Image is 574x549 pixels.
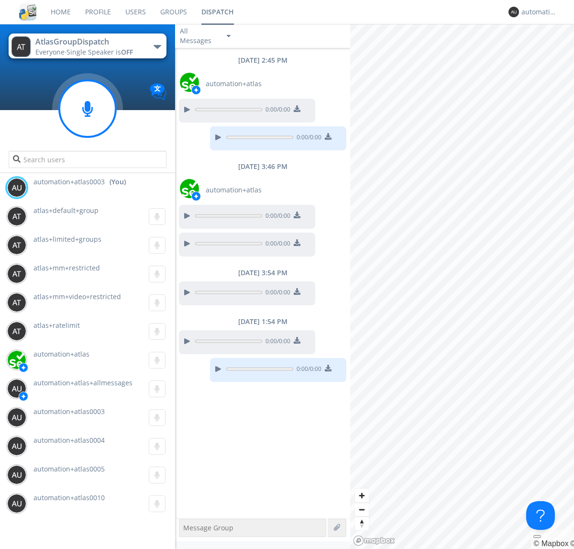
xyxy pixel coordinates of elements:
[33,177,105,187] span: automation+atlas0003
[33,436,105,445] span: automation+atlas0004
[33,407,105,416] span: automation+atlas0003
[206,79,262,89] span: automation+atlas
[294,239,300,246] img: download media button
[325,365,331,371] img: download media button
[262,105,290,116] span: 0:00 / 0:00
[9,151,166,168] input: Search users
[7,494,26,513] img: 373638.png
[262,288,290,299] span: 0:00 / 0:00
[175,268,350,278] div: [DATE] 3:54 PM
[7,408,26,427] img: 373638.png
[33,378,132,387] span: automation+atlas+allmessages
[19,3,36,21] img: cddb5a64eb264b2086981ab96f4c1ba7
[33,263,100,272] span: atlas+mm+restricted
[526,501,555,530] iframe: Toggle Customer Support
[7,235,26,255] img: 373638.png
[293,133,321,144] span: 0:00 / 0:00
[35,47,143,57] div: Everyone ·
[262,239,290,250] span: 0:00 / 0:00
[227,35,231,37] img: caret-down-sm.svg
[7,437,26,456] img: 373638.png
[355,489,369,503] button: Zoom in
[175,56,350,65] div: [DATE] 2:45 PM
[533,539,568,548] a: Mapbox
[180,73,199,92] img: d2d01cd9b4174d08988066c6d424eccd
[206,185,262,195] span: automation+atlas
[7,264,26,283] img: 373638.png
[180,26,218,45] div: All Messages
[7,322,26,341] img: 373638.png
[7,293,26,312] img: 373638.png
[175,317,350,326] div: [DATE] 1:54 PM
[175,162,350,171] div: [DATE] 3:46 PM
[355,503,369,516] button: Zoom out
[33,321,80,330] span: atlas+ratelimit
[35,36,143,47] div: AtlasGroupDispatch
[33,206,99,215] span: atlas+default+group
[11,36,31,57] img: 373638.png
[9,34,166,58] button: AtlasGroupDispatchEveryone·Single Speaker isOFF
[7,178,26,197] img: 373638.png
[294,105,300,112] img: download media button
[294,288,300,295] img: download media button
[7,207,26,226] img: 373638.png
[293,365,321,375] span: 0:00 / 0:00
[33,292,121,301] span: atlas+mm+video+restricted
[294,337,300,344] img: download media button
[355,516,369,530] button: Reset bearing to north
[353,535,395,546] a: Mapbox logo
[110,177,126,187] div: (You)
[180,179,199,198] img: d2d01cd9b4174d08988066c6d424eccd
[33,235,101,244] span: atlas+limited+groups
[508,7,519,17] img: 373638.png
[262,337,290,347] span: 0:00 / 0:00
[66,47,133,56] span: Single Speaker is
[533,535,541,538] button: Toggle attribution
[325,133,331,140] img: download media button
[7,379,26,398] img: 373638.png
[7,465,26,484] img: 373638.png
[521,7,557,17] div: automation+atlas0003
[121,47,133,56] span: OFF
[7,350,26,370] img: d2d01cd9b4174d08988066c6d424eccd
[262,212,290,222] span: 0:00 / 0:00
[33,349,89,359] span: automation+atlas
[294,212,300,218] img: download media button
[33,464,105,473] span: automation+atlas0005
[150,83,166,100] img: Translation enabled
[33,493,105,502] span: automation+atlas0010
